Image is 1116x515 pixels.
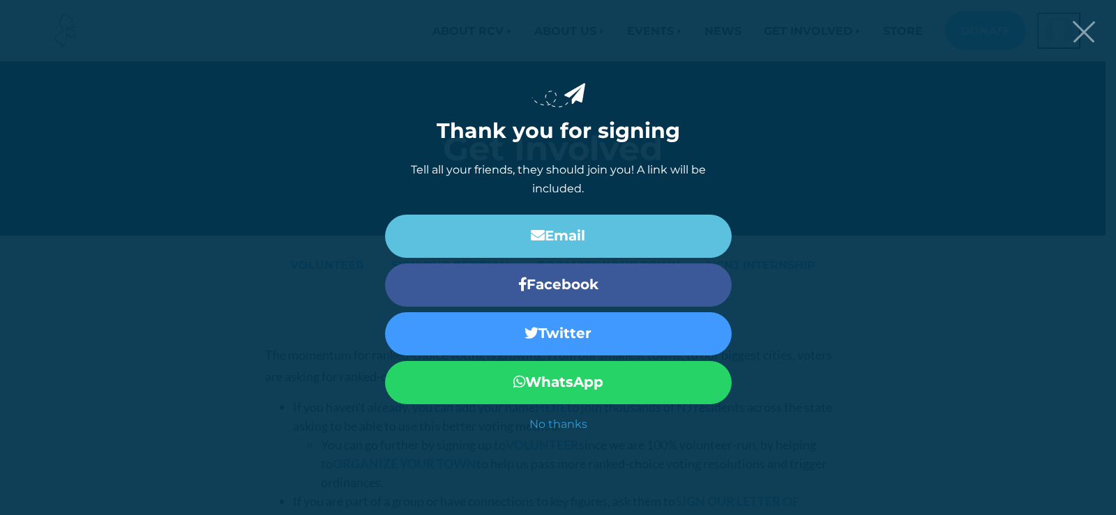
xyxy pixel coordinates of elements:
h1: Thank you for signing [385,118,732,144]
a: Twitter [385,312,732,355]
a: Facebook [385,263,732,307]
a: No thanks [385,415,732,432]
a: WhatsApp [385,361,732,404]
button: Close [1073,21,1095,43]
p: Tell all your friends, they should join you! A link will be included. [385,160,732,198]
a: Email [385,215,732,258]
